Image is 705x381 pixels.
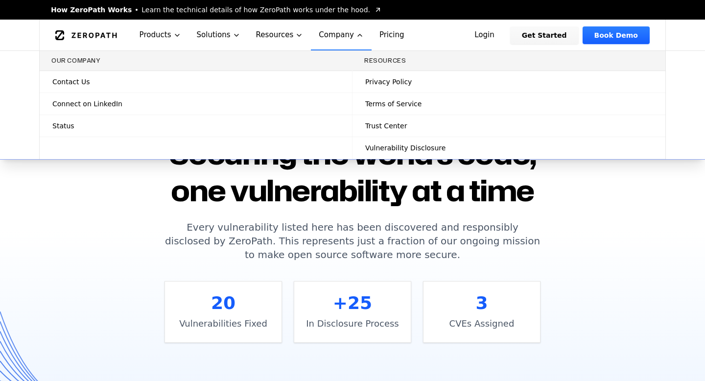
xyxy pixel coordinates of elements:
[352,93,665,115] a: Terms of Service
[51,57,340,65] h3: Our Company
[164,135,540,209] h1: Securing the world's code, one vulnerability at a time
[51,5,382,15] a: How ZeroPath WorksLearn the technical details of how ZeroPath works under the hood.
[463,26,506,44] a: Login
[39,20,666,50] nav: Global
[248,20,311,50] button: Resources
[352,71,665,93] a: Privacy Policy
[510,26,579,44] a: Get Started
[132,20,189,50] button: Products
[189,20,248,50] button: Solutions
[177,293,270,313] div: 20
[40,71,352,93] a: Contact Us
[583,26,650,44] a: Book Demo
[51,5,132,15] span: How ZeroPath Works
[164,220,540,262] p: Every vulnerability listed here has been discovered and responsibly disclosed by ZeroPath. This r...
[177,317,270,331] p: Vulnerabilities Fixed
[40,115,352,137] a: Status
[52,121,74,131] span: Status
[372,20,412,50] a: Pricing
[306,293,399,313] div: +25
[365,121,407,131] span: Trust Center
[311,20,372,50] button: Company
[365,77,412,87] span: Privacy Policy
[365,143,446,153] span: Vulnerability Disclosure
[435,293,528,313] div: 3
[364,57,654,65] h3: Resources
[306,317,399,331] p: In Disclosure Process
[435,317,528,331] p: CVEs Assigned
[141,5,370,15] span: Learn the technical details of how ZeroPath works under the hood.
[352,115,665,137] a: Trust Center
[352,137,665,159] a: Vulnerability Disclosure
[365,99,422,109] span: Terms of Service
[40,93,352,115] a: Connect on LinkedIn
[52,99,122,109] span: Connect on LinkedIn
[52,77,90,87] span: Contact Us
